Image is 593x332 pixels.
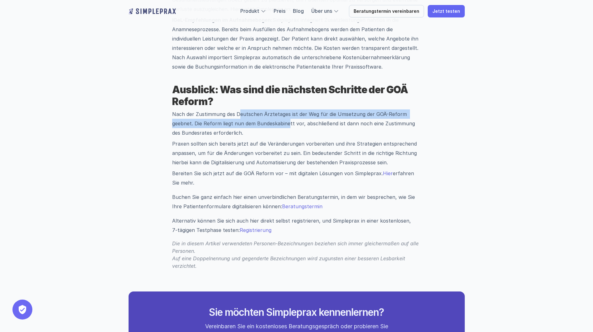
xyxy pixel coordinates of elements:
strong: Ausblick: Was sind die nächsten Schritte der GOÄ Reform? [172,84,409,108]
p: Die in diesem Artikel verwendeten Personen-Bezeichnungen beziehen sich immer gleichermaßen auf al... [172,240,421,270]
h2: Sie möchten Simpleprax kennenlernen? [180,306,413,318]
a: Registrierung [240,227,271,233]
strong: IGeL-Empfehlungen im Aufnahmebogen: [172,17,272,23]
a: Über uns [311,8,332,14]
a: Jetzt testen [428,5,465,17]
p: Beratungstermin vereinbaren [354,9,419,14]
a: Blog [293,8,304,14]
div: Alternativ können Sie sich auch hier direkt selbst registrieren, und Simpleprax in einer kostenlo... [172,216,421,235]
p: Bereiten Sie sich jetzt auf die GOÄ Reform vor – mit digitalen Lösungen von Simpleprax. erfahren ... [172,169,421,187]
a: Beratungstermin vereinbaren [349,5,424,17]
p: Simpleprax integriert Zusatzleistungen nahtlos in die Anamneseprozesse. Bereits beim Ausfüllen de... [172,15,421,71]
p: Praxen sollten sich bereits jetzt auf die Veränderungen vorbereiten und ihre Strategien entsprech... [172,139,421,167]
p: Jetzt testen [432,9,460,14]
p: Buchen Sie ganz einfach hier einen unverbindlichen Beratungstermin, in dem wir besprechen, wie Si... [172,192,421,211]
a: Hier [383,170,393,176]
p: Nach der Zustimmung des Deutschen Ärztetages ist der Weg für die Umsetzung der GOÄ-Reform geebnet... [172,109,421,137]
a: Beratungstermin [282,203,322,209]
a: Produkt [240,8,259,14]
a: Preis [274,8,285,14]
